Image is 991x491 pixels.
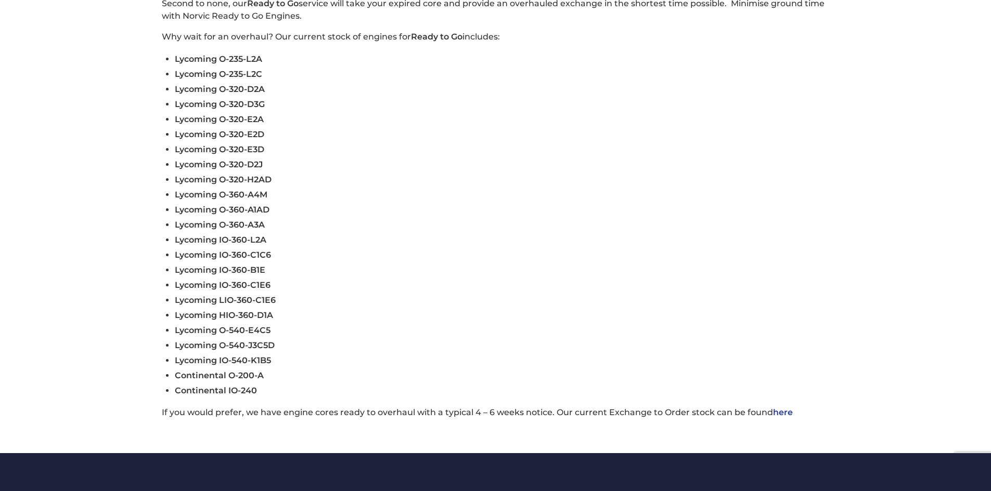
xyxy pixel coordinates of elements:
span: Lycoming O-320-E2D [175,129,264,139]
span: Lycoming O-360-A3A [175,220,265,230]
span: Lycoming HIO-360-D1A [175,310,273,320]
span: Lycoming O-360-A4M [175,190,267,200]
span: Lycoming IO-360-L2A [175,235,266,245]
span: Lycoming LIO-360-C1E6 [175,295,276,305]
span: Lycoming O-235-L2A [175,54,262,64]
span: Lycoming O-320-H2AD [175,175,272,184]
span: Lycoming O-320-E2A [175,114,264,124]
span: Lycoming O-320-E3D [175,144,264,154]
span: Lycoming IO-360-C1E6 [175,280,271,290]
span: Lycoming IO-540-K1B5 [175,355,271,365]
span: Lycoming O-320-D2J [175,160,263,169]
span: Lycoming O-320-D3G [175,99,265,109]
strong: Ready to Go [411,32,462,42]
a: here [773,407,793,417]
span: Lycoming O-540-J3C5D [175,340,275,350]
span: Lycoming O-360-A1AD [175,205,269,215]
p: If you would prefer, we have engine cores ready to overhaul with a typical 4 – 6 weeks notice. Ou... [162,406,829,419]
span: Lycoming O-540-E4C5 [175,325,271,335]
span: Continental O-200-A [175,370,264,380]
span: Lycoming O-235-L2C [175,69,262,79]
p: Why wait for an overhaul? Our current stock of engines for includes: [162,31,829,43]
span: Lycoming O-320-D2A [175,84,265,94]
span: Lycoming IO-360-C1C6 [175,250,271,260]
span: Continental IO-240 [175,386,257,395]
span: Lycoming IO-360-B1E [175,265,265,275]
